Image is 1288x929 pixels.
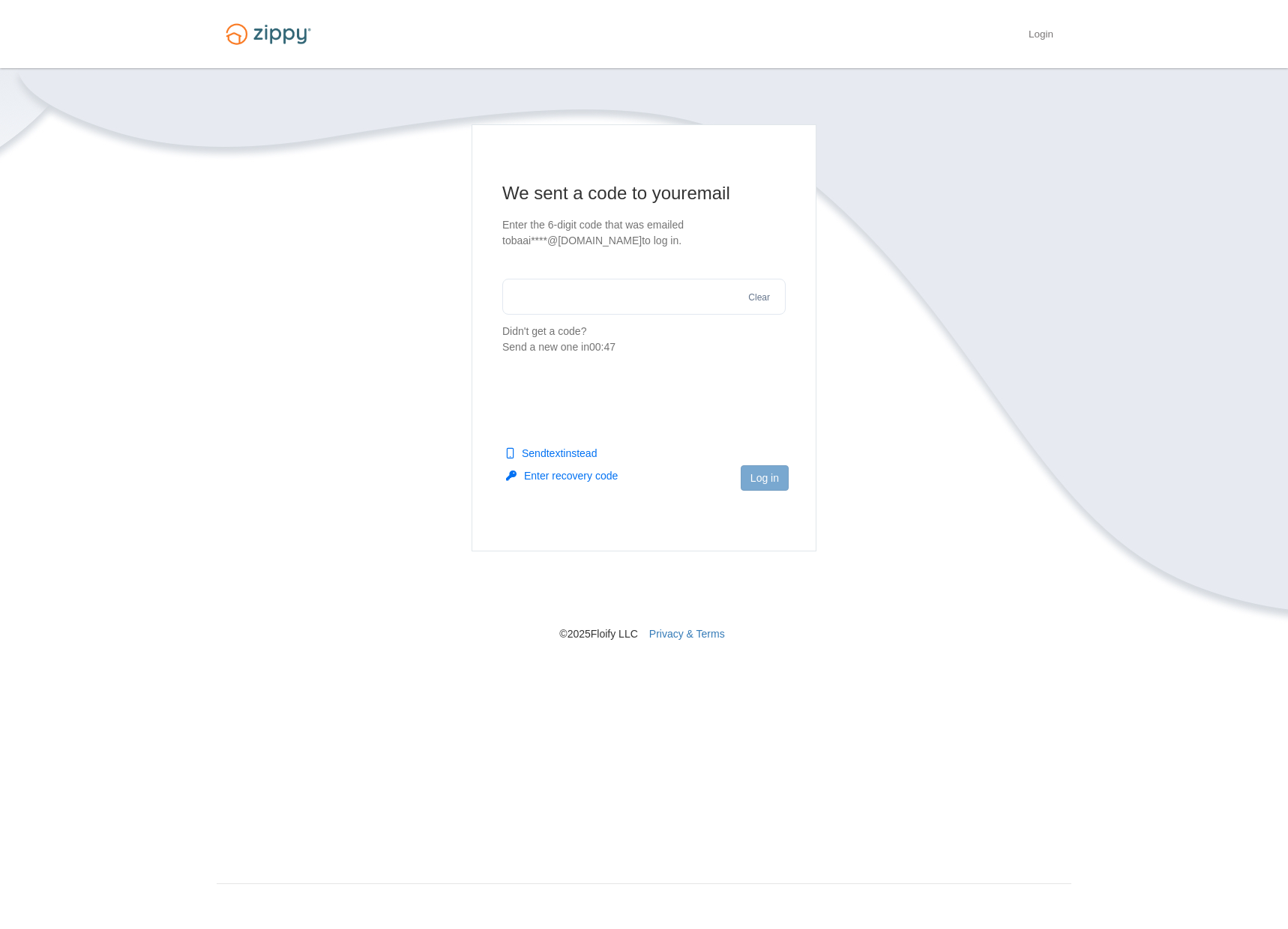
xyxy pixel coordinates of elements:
img: Logo [217,16,320,52]
a: Privacy & Terms [649,628,725,640]
nav: © 2025 Floify LLC [217,551,1071,641]
button: Enter recovery code [506,468,618,483]
h1: We sent a code to your email [502,181,786,205]
button: Log in [741,465,789,491]
div: Send a new one in 00:47 [502,339,786,355]
button: Clear [744,291,774,305]
a: Login [1029,28,1053,43]
p: Didn't get a code? [502,324,786,355]
button: Sendtextinstead [506,446,597,461]
p: Enter the 6-digit code that was emailed to baai****@[DOMAIN_NAME] to log in. [502,217,786,249]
